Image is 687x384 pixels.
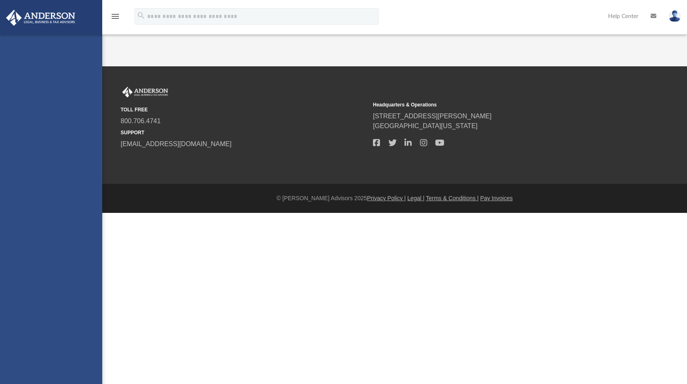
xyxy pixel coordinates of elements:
[121,87,170,97] img: Anderson Advisors Platinum Portal
[669,10,681,22] img: User Pic
[121,117,161,124] a: 800.706.4741
[110,16,120,21] a: menu
[373,101,620,108] small: Headquarters & Operations
[102,194,687,203] div: © [PERSON_NAME] Advisors 2025
[426,195,479,201] a: Terms & Conditions |
[373,113,492,120] a: [STREET_ADDRESS][PERSON_NAME]
[407,195,424,201] a: Legal |
[110,11,120,21] i: menu
[121,106,367,113] small: TOLL FREE
[4,10,78,26] img: Anderson Advisors Platinum Portal
[121,140,231,147] a: [EMAIL_ADDRESS][DOMAIN_NAME]
[367,195,406,201] a: Privacy Policy |
[137,11,146,20] i: search
[480,195,512,201] a: Pay Invoices
[373,122,478,129] a: [GEOGRAPHIC_DATA][US_STATE]
[121,129,367,136] small: SUPPORT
